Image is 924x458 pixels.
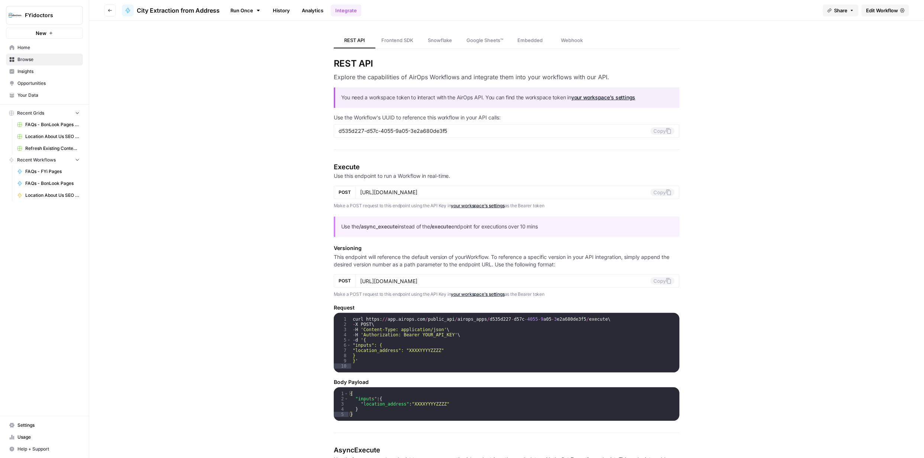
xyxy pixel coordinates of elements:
span: POST [339,189,351,196]
button: Copy [650,127,675,135]
span: Refresh Existing Content - FYidoctors [25,145,80,152]
button: Copy [650,189,675,196]
span: FAQs - FYi Pages [25,168,80,175]
button: Share [823,4,859,16]
span: Recent Workflows [17,157,56,163]
a: Opportunities [6,77,83,89]
a: Run Once [226,4,265,17]
img: FYidoctors Logo [9,9,22,22]
p: Make a POST request to this endpoint using the API Key in as the Bearer token [334,291,680,298]
a: Snowflake [419,33,461,48]
span: Toggle code folding, rows 5 through 9 [347,337,351,343]
strong: /execute [430,223,451,230]
button: Help + Support [6,443,83,455]
div: 8 [334,353,351,358]
a: your workspace's settings [571,94,635,100]
h5: Request [334,304,680,311]
span: Frontend SDK [381,36,413,44]
a: Location About Us SEO Optimized Copy [14,189,83,201]
a: Location About Us SEO Optimized - Visique Translation [14,131,83,142]
a: Frontend SDK [375,33,419,48]
span: Settings [17,422,80,429]
span: Your Data [17,92,80,99]
a: Insights [6,65,83,77]
div: 2 [334,322,351,327]
a: Usage [6,431,83,443]
span: Toggle code folding, rows 2 through 4 [344,396,348,401]
span: POST [339,278,351,284]
button: Copy [650,277,675,285]
h4: Execute [334,162,680,172]
div: 3 [334,327,351,332]
div: 3 [334,401,349,407]
img: tab_domain_overview_orange.svg [22,43,28,49]
div: 4 [334,332,351,337]
div: v 4.0.25 [21,12,36,18]
span: City Extraction from Address [137,6,220,15]
div: 1 [334,317,351,322]
div: Domain: [DOMAIN_NAME] [19,19,82,25]
span: Home [17,44,80,51]
div: 6 [334,343,351,348]
span: Toggle code folding, rows 1 through 5 [344,391,348,396]
div: 7 [334,348,351,353]
a: History [268,4,294,16]
a: Google Sheets™ [461,33,510,48]
span: Recent Grids [17,110,44,116]
p: Use the instead of the endpoint for executions over 10 mins [341,222,674,231]
h3: Explore the capabilities of AirOps Workflows and integrate them into your workflows with our API. [334,73,680,81]
span: Snowflake [428,36,452,44]
a: City Extraction from Address [122,4,220,16]
h5: Versioning [334,244,680,252]
span: Insights [17,68,80,75]
a: Settings [6,419,83,431]
span: Usage [17,434,80,441]
span: New [36,29,46,37]
button: Recent Grids [6,108,83,119]
button: Workspace: FYidoctors [6,6,83,25]
div: Keywords by Traffic [83,44,123,49]
a: Embedded [510,33,551,48]
a: Refresh Existing Content - FYidoctors [14,142,83,154]
a: FAQs - FYi Pages [14,166,83,177]
p: Use this endpoint to run a Workflow in real-time. [334,172,680,180]
span: Location About Us SEO Optimized - Visique Translation [25,133,80,140]
div: Domain Overview [30,44,67,49]
img: website_grey.svg [12,19,18,25]
a: Webhook [551,33,593,48]
span: FAQs - BonLook Pages [25,180,80,187]
span: Edit Workflow [866,7,898,14]
img: logo_orange.svg [12,12,18,18]
span: FYidoctors [25,12,70,19]
div: 5 [334,412,349,417]
div: 1 [334,391,349,396]
a: Integrate [331,4,361,16]
a: Browse [6,54,83,65]
div: 9 [334,358,351,363]
span: Google Sheets™ [467,36,504,44]
div: 2 [334,396,349,401]
button: Recent Workflows [6,154,83,166]
div: 5 [334,337,351,343]
strong: /async_execute [359,223,398,230]
a: Your Data [6,89,83,101]
p: This endpoint will reference the default version of your Workflow . To reference a specific versi... [334,253,680,268]
a: REST API [334,33,375,48]
a: your workspace's settings [451,203,505,208]
h5: Body Payload [334,378,680,386]
span: Opportunities [17,80,80,87]
img: tab_keywords_by_traffic_grey.svg [75,43,81,49]
span: Webhook [561,36,583,44]
div: 4 [334,407,349,412]
h4: Async Execute [334,445,680,455]
span: FAQs - BonLook Pages Grid [25,121,80,128]
a: Edit Workflow [862,4,909,16]
span: Browse [17,56,80,63]
button: New [6,28,83,39]
div: 10 [334,363,351,369]
a: FAQs - BonLook Pages Grid [14,119,83,131]
p: Make a POST request to this endpoint using the API Key in as the Bearer token [334,202,680,209]
span: REST API [344,36,365,44]
span: Embedded [518,36,543,44]
span: Help + Support [17,446,80,452]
